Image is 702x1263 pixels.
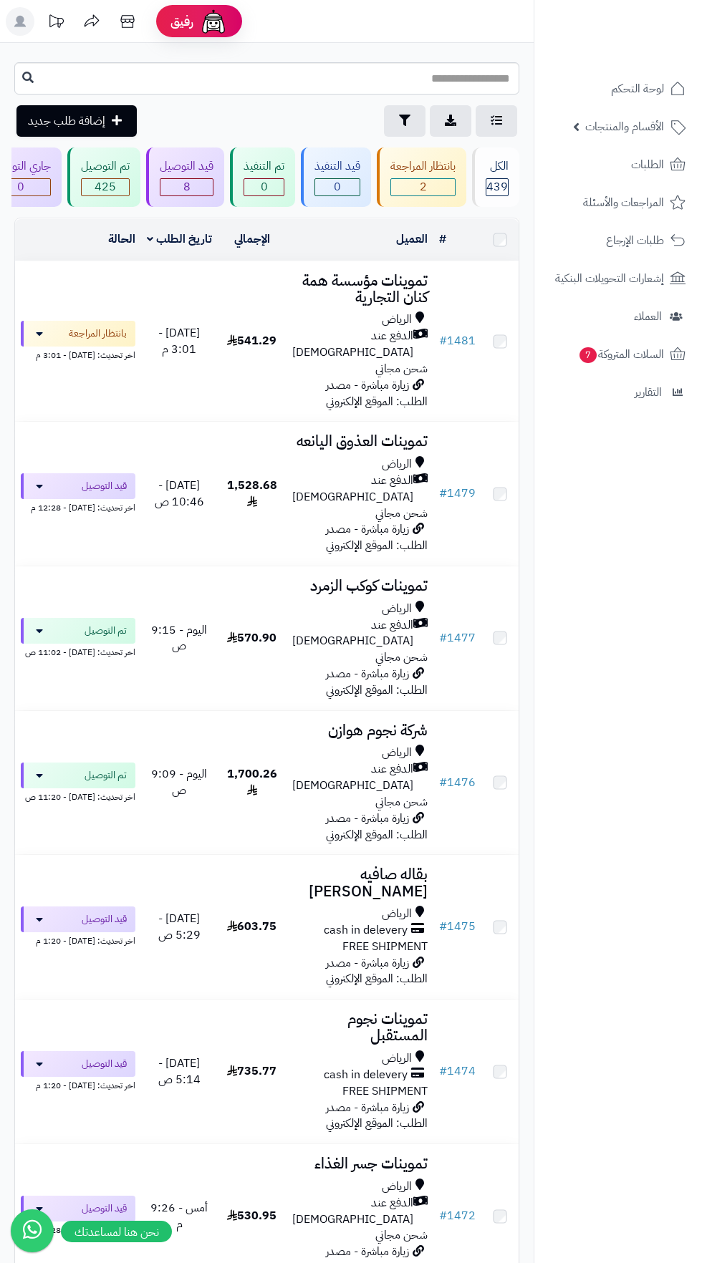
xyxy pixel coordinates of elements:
a: إضافة طلب جديد [16,105,137,137]
span: اليوم - 9:15 ص [151,621,207,655]
a: المراجعات والأسئلة [543,185,693,220]
span: الرياض [382,906,412,922]
span: الدفع عند [DEMOGRAPHIC_DATA] [292,328,413,361]
span: cash in delevery [324,1067,408,1083]
a: إشعارات التحويلات البنكية [543,261,693,296]
a: لوحة التحكم [543,72,693,106]
div: قيد التنفيذ [314,158,360,175]
span: زيارة مباشرة - مصدر الطلب: الموقع الإلكتروني [326,665,428,699]
span: 1,528.68 [227,477,277,510]
a: #1472 [439,1207,476,1224]
span: 603.75 [227,918,277,935]
span: قيد التوصيل [82,1057,127,1071]
span: إضافة طلب جديد [28,112,105,130]
span: لوحة التحكم [611,79,664,99]
span: إشعارات التحويلات البنكية [555,268,664,289]
span: 0 [315,179,360,195]
span: زيارة مباشرة - مصدر الطلب: الموقع الإلكتروني [326,1099,428,1133]
img: ai-face.png [199,7,228,36]
a: # [439,231,446,248]
a: العميل [396,231,428,248]
span: قيد التوصيل [82,479,127,493]
span: شحن مجاني [375,649,428,666]
a: طلبات الإرجاع [543,223,693,258]
span: FREE SHIPMENT [342,938,428,955]
span: الرياض [382,456,412,473]
a: #1477 [439,629,476,647]
div: اخر تحديث: [DATE] - 11:20 ص [21,788,135,803]
span: الطلبات [631,155,664,175]
span: قيد التوصيل [82,912,127,926]
span: المراجعات والأسئلة [583,193,664,213]
span: 2 [391,179,455,195]
span: زيارة مباشرة - مصدر الطلب: الموقع الإلكتروني [326,521,428,554]
span: الأقسام والمنتجات [585,117,664,137]
span: تم التوصيل [85,768,127,783]
a: بانتظار المراجعة 2 [374,147,469,207]
a: تم التنفيذ 0 [227,147,298,207]
a: العملاء [543,299,693,334]
span: زيارة مباشرة - مصدر الطلب: الموقع الإلكتروني [326,377,428,410]
span: طلبات الإرجاع [606,231,664,251]
span: 425 [82,179,129,195]
h3: تموينات كوكب الزمرد [292,578,428,594]
a: #1479 [439,485,476,502]
span: التقارير [635,382,662,402]
span: 7 [580,347,597,363]
a: تم التوصيل 425 [64,147,143,207]
span: الدفع عند [DEMOGRAPHIC_DATA] [292,473,413,505]
span: 1,700.26 [227,765,277,799]
span: الدفع عند [DEMOGRAPHIC_DATA] [292,617,413,650]
div: الكل [486,158,509,175]
div: تم التنفيذ [244,158,284,175]
a: الحالة [108,231,135,248]
span: [DATE] - 10:46 ص [155,477,204,510]
span: العملاء [634,306,662,326]
a: #1476 [439,774,476,791]
a: الكل439 [469,147,522,207]
h3: تموينات نجوم المستقبل [292,1011,428,1044]
h3: شركة نجوم هوازن [292,722,428,739]
div: اخر تحديث: [DATE] - 1:20 م [21,932,135,947]
span: الرياض [382,311,412,328]
span: FREE SHIPMENT [342,1083,428,1100]
span: [DATE] - 3:01 م [158,324,200,358]
span: # [439,918,447,935]
span: الدفع عند [DEMOGRAPHIC_DATA] [292,761,413,794]
a: قيد التوصيل 8 [143,147,227,207]
span: # [439,629,447,647]
span: 541.29 [227,332,277,349]
h3: تموينات العذوق اليانعه [292,433,428,450]
span: اليوم - 9:09 ص [151,765,207,799]
div: قيد التوصيل [160,158,213,175]
a: تحديثات المنصة [38,7,74,39]
span: # [439,774,447,791]
div: اخر تحديث: [DATE] - 11:02 ص [21,644,135,659]
a: الإجمالي [234,231,270,248]
span: شحن مجاني [375,1226,428,1244]
span: 0 [244,179,284,195]
span: قيد التوصيل [82,1201,127,1216]
span: الرياض [382,601,412,617]
span: الرياض [382,1050,412,1067]
span: تم التوصيل [85,624,127,638]
h3: تموينات مؤسسة همة كنان التجارية [292,273,428,306]
span: شحن مجاني [375,360,428,377]
span: 735.77 [227,1063,277,1080]
span: بانتظار المراجعة [69,326,127,341]
a: #1474 [439,1063,476,1080]
a: التقارير [543,375,693,410]
h3: بقاله صافيه [PERSON_NAME] [292,866,428,899]
div: اخر تحديث: [DATE] - 3:01 م [21,347,135,362]
span: الرياض [382,1179,412,1195]
a: #1475 [439,918,476,935]
span: # [439,1207,447,1224]
span: 8 [160,179,213,195]
span: زيارة مباشرة - مصدر الطلب: الموقع الإلكتروني [326,810,428,843]
a: #1481 [439,332,476,349]
span: 439 [486,179,508,195]
a: السلات المتروكة7 [543,337,693,372]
